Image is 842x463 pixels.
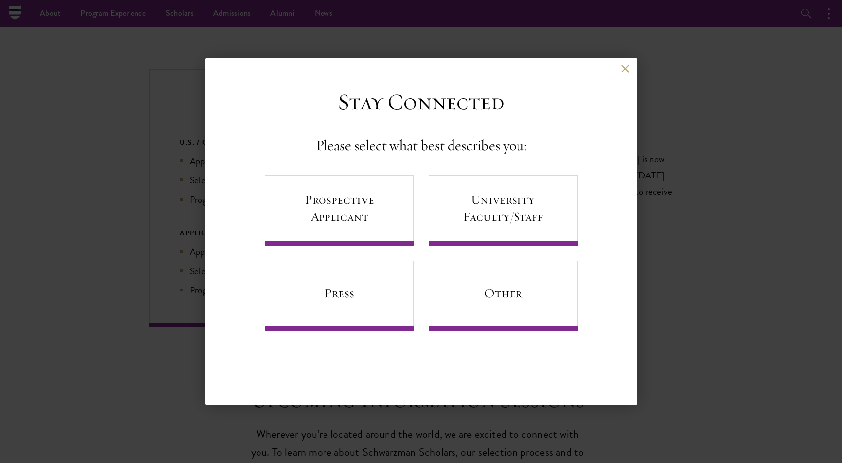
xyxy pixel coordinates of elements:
[265,175,414,246] a: Prospective Applicant
[265,261,414,331] a: Press
[338,88,505,116] h3: Stay Connected
[429,175,578,246] a: University Faculty/Staff
[316,136,527,156] h4: Please select what best describes you:
[429,261,578,331] a: Other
